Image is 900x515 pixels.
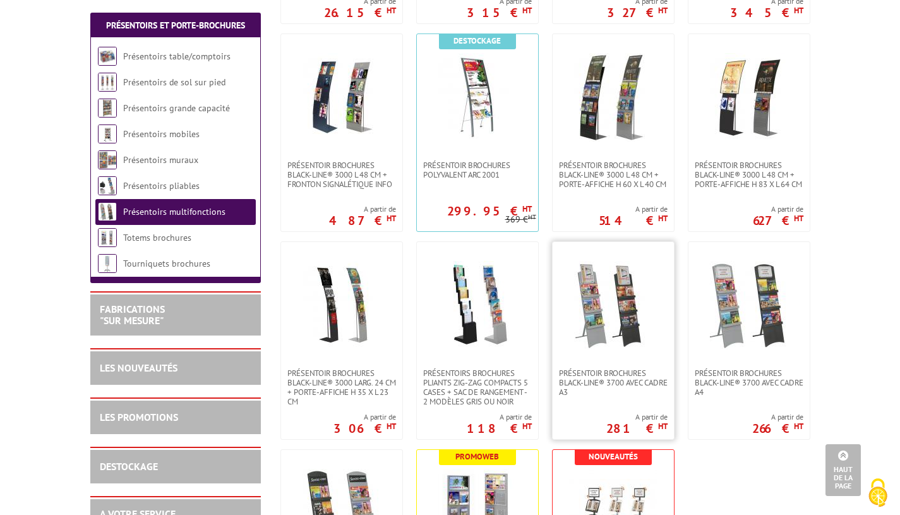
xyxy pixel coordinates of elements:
[100,361,177,374] a: LES NOUVEAUTÉS
[695,368,803,397] span: Présentoir brochures Black-Line® 3700 avec cadre A4
[98,176,117,195] img: Présentoirs pliables
[100,303,165,327] a: FABRICATIONS"Sur Mesure"
[423,161,532,179] span: Présentoir Brochures polyvalent Arc 2001
[123,76,225,88] a: Présentoirs de sol sur pied
[123,180,200,191] a: Présentoirs pliables
[123,102,230,114] a: Présentoirs grande capacité
[753,204,803,214] span: A partir de
[106,20,245,31] a: Présentoirs et Porte-brochures
[553,161,674,189] a: Présentoir brochures Black-Line® 3000 L 48 cm + porte-affiche H 60 x L 40 cm
[559,368,668,397] span: Présentoir brochures Black-Line® 3700 avec cadre A3
[794,5,803,16] sup: HT
[98,228,117,247] img: Totems brochures
[688,161,810,189] a: Présentoir brochures Black-Line® 3000 L 48 cm + porte-affiche H 83 x L 64 cm
[467,9,532,16] p: 315 €
[100,411,178,423] a: LES PROMOTIONS
[658,213,668,224] sup: HT
[281,161,402,189] a: Présentoir brochures Black-Line® 3000 L 48 cm + fronton signalétique info
[123,232,191,243] a: Totems brochures
[447,207,532,215] p: 299.95 €
[589,451,638,462] b: Nouveautés
[705,53,793,142] img: Présentoir brochures Black-Line® 3000 L 48 cm + porte-affiche H 83 x L 64 cm
[522,421,532,432] sup: HT
[417,161,538,179] a: Présentoir Brochures polyvalent Arc 2001
[281,368,402,406] a: Présentoir brochures Black-Line® 3000 Larg. 24 cm + porte-affiche H 35 x L 23 cm
[607,9,668,16] p: 327 €
[417,368,538,406] a: Présentoirs brochures pliants Zig-Zag compacts 5 cases + sac de rangement - 2 Modèles Gris ou Noir
[123,258,210,269] a: Tourniquets brochures
[505,215,536,224] p: 369 €
[287,161,396,189] span: Présentoir brochures Black-Line® 3000 L 48 cm + fronton signalétique info
[658,421,668,432] sup: HT
[695,161,803,189] span: Présentoir brochures Black-Line® 3000 L 48 cm + porte-affiche H 83 x L 64 cm
[606,425,668,432] p: 281 €
[329,217,396,224] p: 487 €
[433,261,522,349] img: Présentoirs brochures pliants Zig-Zag compacts 5 cases + sac de rangement - 2 Modèles Gris ou Noir
[98,47,117,66] img: Présentoirs table/comptoirs
[333,425,396,432] p: 306 €
[825,444,861,496] a: Haut de la page
[455,451,499,462] b: Promoweb
[753,217,803,224] p: 627 €
[730,9,803,16] p: 345 €
[98,202,117,221] img: Présentoirs multifonctions
[606,412,668,422] span: A partir de
[387,5,396,16] sup: HT
[522,5,532,16] sup: HT
[100,460,158,473] a: DESTOCKAGE
[123,51,231,62] a: Présentoirs table/comptoirs
[569,261,657,349] img: Présentoir brochures Black-Line® 3700 avec cadre A3
[297,261,386,349] img: Présentoir brochures Black-Line® 3000 Larg. 24 cm + porte-affiche H 35 x L 23 cm
[98,99,117,118] img: Présentoirs grande capacité
[794,213,803,224] sup: HT
[467,425,532,432] p: 118 €
[453,35,501,46] b: Destockage
[123,206,225,217] a: Présentoirs multifonctions
[522,203,532,214] sup: HT
[658,5,668,16] sup: HT
[123,154,198,166] a: Présentoirs muraux
[333,412,396,422] span: A partir de
[98,150,117,169] img: Présentoirs muraux
[862,477,894,509] img: Cookies (fenêtre modale)
[559,161,668,189] span: Présentoir brochures Black-Line® 3000 L 48 cm + porte-affiche H 60 x L 40 cm
[752,412,803,422] span: A partir de
[752,425,803,432] p: 266 €
[688,368,810,397] a: Présentoir brochures Black-Line® 3700 avec cadre A4
[123,128,200,140] a: Présentoirs mobiles
[324,9,396,16] p: 26.15 €
[569,53,657,142] img: Présentoir brochures Black-Line® 3000 L 48 cm + porte-affiche H 60 x L 40 cm
[467,412,532,422] span: A partir de
[433,53,522,142] img: Présentoir Brochures polyvalent Arc 2001
[599,217,668,224] p: 514 €
[599,204,668,214] span: A partir de
[287,368,396,406] span: Présentoir brochures Black-Line® 3000 Larg. 24 cm + porte-affiche H 35 x L 23 cm
[329,204,396,214] span: A partir de
[423,368,532,406] span: Présentoirs brochures pliants Zig-Zag compacts 5 cases + sac de rangement - 2 Modèles Gris ou Noir
[297,53,386,142] img: Présentoir brochures Black-Line® 3000 L 48 cm + fronton signalétique info
[856,472,900,515] button: Cookies (fenêtre modale)
[98,254,117,273] img: Tourniquets brochures
[98,124,117,143] img: Présentoirs mobiles
[794,421,803,432] sup: HT
[387,213,396,224] sup: HT
[387,421,396,432] sup: HT
[528,212,536,221] sup: HT
[553,368,674,397] a: Présentoir brochures Black-Line® 3700 avec cadre A3
[705,261,793,349] img: Présentoir brochures Black-Line® 3700 avec cadre A4
[98,73,117,92] img: Présentoirs de sol sur pied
